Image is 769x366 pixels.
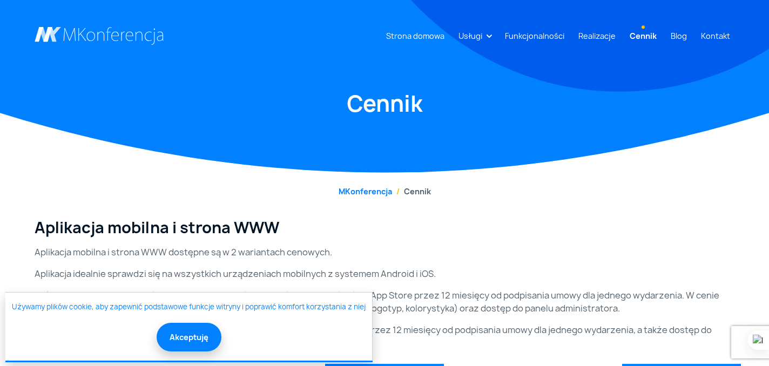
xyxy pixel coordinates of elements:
a: Funkcjonalności [501,26,569,46]
li: Cennik [392,186,431,197]
a: Realizacje [574,26,620,46]
a: Blog [666,26,691,46]
p: Aplikacja mobilna i strona WWW dostępne są w 2 wariantach cenowych. [35,246,734,259]
p: Cena Strony WWW obejmuje utrzymanie strony na zabezpieczonym serwerze przez 12 miesięcy od podpis... [35,323,734,349]
p: Aplikacja idealnie sprawdzi się na wszystkich urządzeniach mobilnych z systemem Android i iOS. [35,267,734,280]
a: Kontakt [697,26,734,46]
a: Używamy plików cookie, aby zapewnić podstawowe funkcje witryny i poprawić komfort korzystania z niej [12,302,366,313]
a: MKonferencja [339,186,392,196]
button: Akceptuję [157,323,221,351]
p: Każdy wariant obejmuje publikację i utrzymanie aplikacji w sklepach Google Play i App Store przez... [35,289,734,315]
a: Strona domowa [382,26,449,46]
nav: breadcrumb [35,186,734,197]
h3: Aplikacja mobilna i strona WWW [35,219,734,237]
a: Cennik [625,26,661,46]
h1: Cennik [35,89,734,118]
a: Usługi [454,26,487,46]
